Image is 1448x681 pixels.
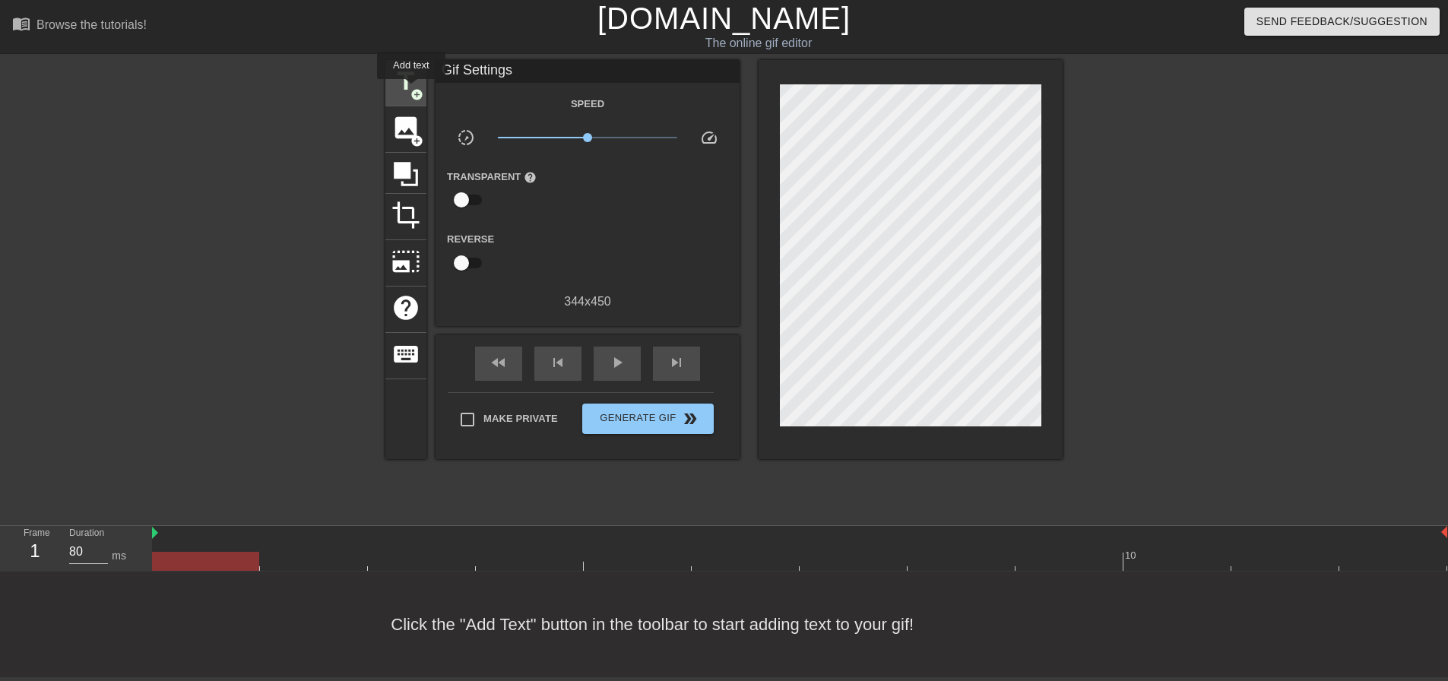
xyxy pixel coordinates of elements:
[410,135,423,147] span: add_circle
[391,293,420,322] span: help
[391,340,420,369] span: keyboard
[597,2,851,35] a: [DOMAIN_NAME]
[112,548,126,564] div: ms
[410,88,423,101] span: add_circle
[391,67,420,96] span: title
[667,353,686,372] span: skip_next
[391,201,420,230] span: crop
[608,353,626,372] span: play_arrow
[582,404,714,434] button: Generate Gif
[447,232,494,247] label: Reverse
[24,537,46,565] div: 1
[36,18,147,31] div: Browse the tutorials!
[490,34,1027,52] div: The online gif editor
[12,14,147,38] a: Browse the tutorials!
[457,128,475,147] span: slow_motion_video
[1256,12,1427,31] span: Send Feedback/Suggestion
[524,171,537,184] span: help
[447,169,537,185] label: Transparent
[490,353,508,372] span: fast_rewind
[391,113,420,142] span: image
[12,14,30,33] span: menu_book
[1125,548,1139,563] div: 10
[571,97,604,112] label: Speed
[1441,526,1447,538] img: bound-end.png
[588,410,708,428] span: Generate Gif
[69,529,104,538] label: Duration
[483,411,558,426] span: Make Private
[436,293,740,311] div: 344 x 450
[549,353,567,372] span: skip_previous
[12,526,58,570] div: Frame
[1244,8,1440,36] button: Send Feedback/Suggestion
[391,247,420,276] span: photo_size_select_large
[436,60,740,83] div: Gif Settings
[700,128,718,147] span: speed
[681,410,699,428] span: double_arrow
